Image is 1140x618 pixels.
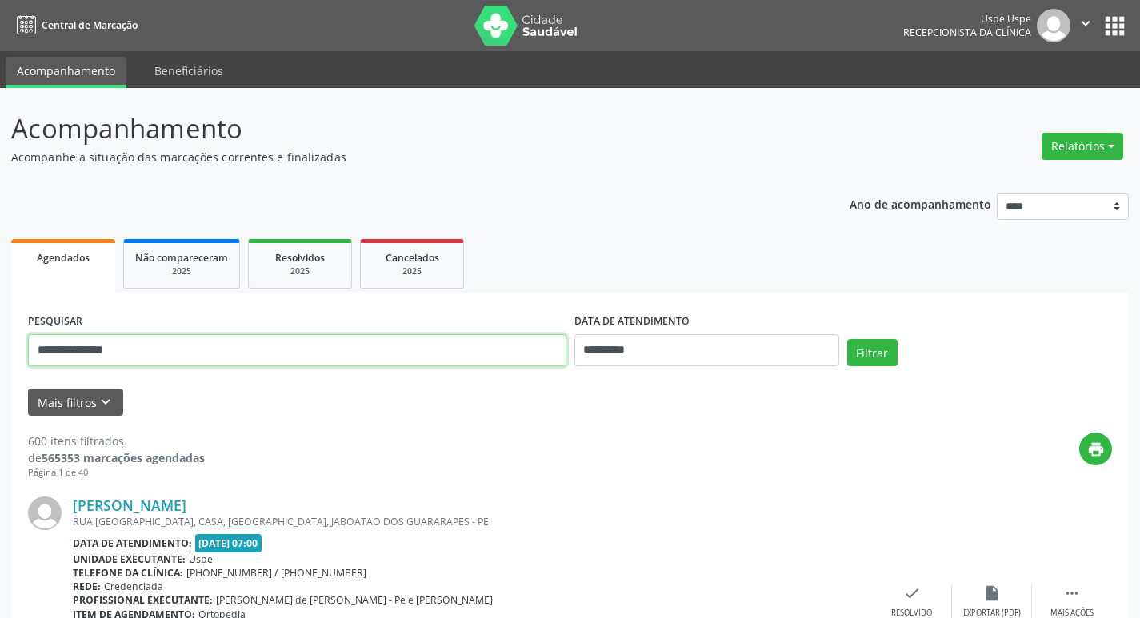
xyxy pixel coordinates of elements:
label: DATA DE ATENDIMENTO [574,309,690,334]
div: 2025 [372,265,452,277]
label: PESQUISAR [28,309,82,334]
div: RUA [GEOGRAPHIC_DATA], CASA, [GEOGRAPHIC_DATA], JABOATAO DOS GUARARAPES - PE [73,515,872,528]
button: print [1079,433,1112,465]
span: Recepcionista da clínica [903,26,1031,39]
i:  [1077,14,1094,32]
span: Cancelados [386,251,439,265]
b: Telefone da clínica: [73,566,183,580]
span: [PERSON_NAME] de [PERSON_NAME] - Pe e [PERSON_NAME] [216,593,493,607]
strong: 565353 marcações agendadas [42,450,205,465]
span: Agendados [37,251,90,265]
i: insert_drive_file [983,584,1001,602]
a: Beneficiários [143,57,234,85]
i:  [1063,584,1081,602]
img: img [28,496,62,530]
div: 2025 [260,265,340,277]
b: Rede: [73,580,101,593]
p: Acompanhamento [11,109,794,149]
b: Unidade executante: [73,552,186,566]
div: de [28,449,205,466]
div: Uspe Uspe [903,12,1031,26]
span: Resolvidos [275,251,325,265]
a: [PERSON_NAME] [73,496,186,514]
div: 2025 [135,265,228,277]
div: 600 itens filtrados [28,433,205,449]
i: keyboard_arrow_down [97,393,114,411]
span: [DATE] 07:00 [195,534,262,552]
button: Relatórios [1042,133,1123,160]
div: Página 1 de 40 [28,466,205,480]
span: Credenciada [104,580,163,593]
img: img [1037,9,1070,42]
button: Mais filtroskeyboard_arrow_down [28,389,123,417]
button:  [1070,9,1101,42]
i: check [903,584,921,602]
i: print [1087,441,1105,458]
span: Não compareceram [135,251,228,265]
b: Profissional executante: [73,593,213,607]
button: Filtrar [847,339,898,366]
a: Acompanhamento [6,57,126,88]
button: apps [1101,12,1129,40]
span: [PHONE_NUMBER] / [PHONE_NUMBER] [186,566,366,580]
p: Acompanhe a situação das marcações correntes e finalizadas [11,149,794,165]
b: Data de atendimento: [73,536,192,550]
span: Central de Marcação [42,18,138,32]
span: Uspe [189,552,213,566]
a: Central de Marcação [11,12,138,38]
p: Ano de acompanhamento [850,193,991,213]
